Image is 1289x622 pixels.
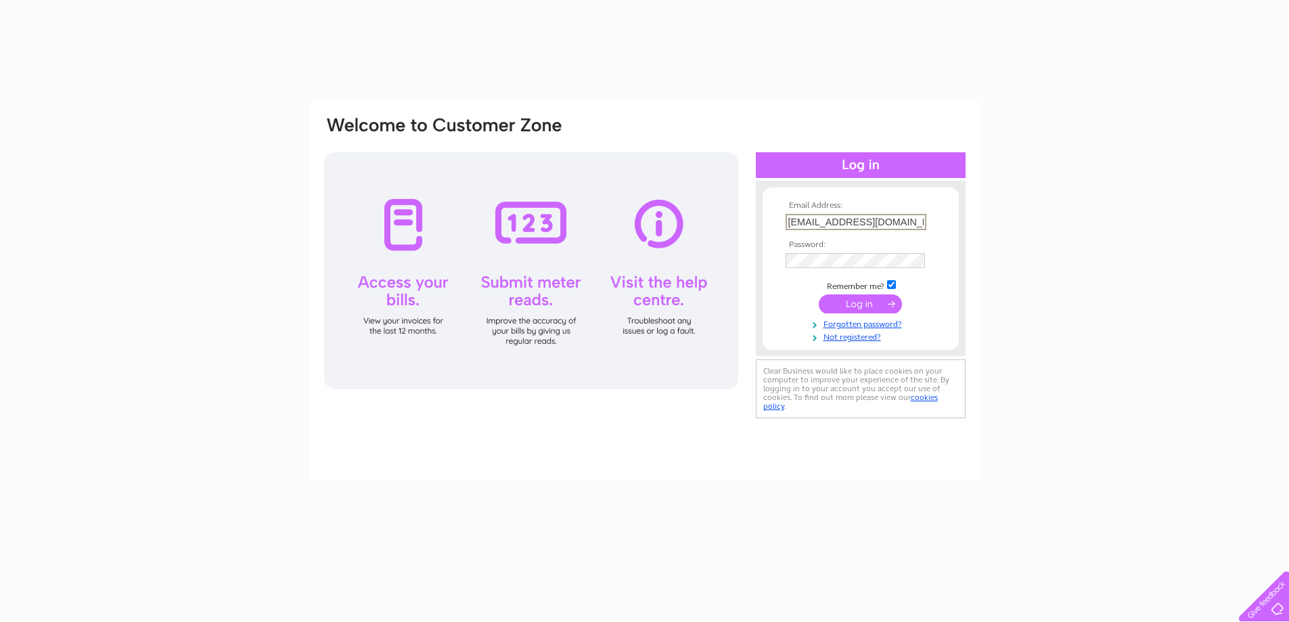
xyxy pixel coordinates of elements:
[782,240,939,250] th: Password:
[786,317,939,330] a: Forgotten password?
[782,278,939,292] td: Remember me?
[763,393,938,411] a: cookies policy
[786,330,939,342] a: Not registered?
[756,359,966,418] div: Clear Business would like to place cookies on your computer to improve your experience of the sit...
[819,294,902,313] input: Submit
[782,201,939,210] th: Email Address:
